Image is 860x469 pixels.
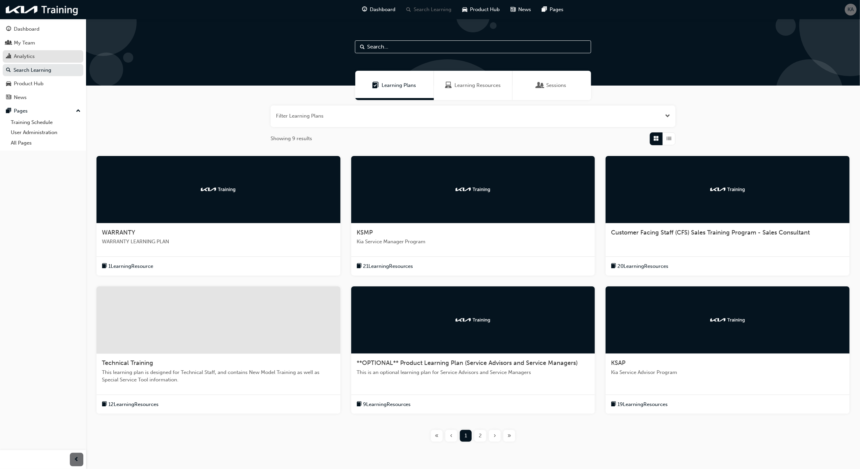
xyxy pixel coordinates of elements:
[357,262,362,271] span: book-icon
[454,82,501,89] span: Learning Resources
[435,432,439,440] span: «
[511,5,516,14] span: news-icon
[3,3,81,17] img: kia-training
[102,400,107,409] span: book-icon
[611,400,616,409] span: book-icon
[444,430,459,442] button: Previous page
[14,53,35,60] div: Analytics
[6,81,11,87] span: car-icon
[488,430,502,442] button: Next page
[505,3,537,17] a: news-iconNews
[537,82,544,89] span: Sessions
[3,77,83,90] a: Product Hub
[611,262,668,271] button: book-icon20LearningResources
[407,5,411,14] span: search-icon
[463,5,468,14] span: car-icon
[357,369,590,376] span: This is an optional learning plan for Service Advisors and Service Managers
[611,359,626,367] span: KSAP
[108,401,159,408] span: 12 Learning Resources
[14,107,28,115] div: Pages
[351,156,595,276] a: kia-trainingKSMPKia Service Manager Programbook-icon21LearningResources
[617,401,668,408] span: 19 Learning Resources
[3,50,83,63] a: Analytics
[382,82,416,89] span: Learning Plans
[611,400,668,409] button: book-icon19LearningResources
[479,432,482,440] span: 2
[357,400,411,409] button: book-icon9LearningResources
[96,156,340,276] a: kia-trainingWARRANTYWARRANTY LEARNING PLANbook-icon1LearningResource
[6,54,11,60] span: chart-icon
[102,262,153,271] button: book-icon1LearningResource
[654,135,659,143] span: Grid
[102,238,335,246] span: WARRANTY LEARNING PLAN
[665,112,670,120] button: Open the filter
[709,317,746,323] img: kia-training
[429,430,444,442] button: First page
[6,67,11,73] span: search-icon
[454,317,492,323] img: kia-training
[470,6,500,13] span: Product Hub
[459,430,473,442] button: Page 1
[102,369,335,384] span: This learning plan is designed for Technical Staff, and contains New Model Training as well as Sp...
[357,262,413,271] button: book-icon21LearningResources
[372,82,379,89] span: Learning Plans
[3,105,83,117] button: Pages
[519,6,531,13] span: News
[606,286,850,414] a: kia-trainingKSAPKia Service Advisor Programbook-icon19LearningResources
[76,107,81,116] span: up-icon
[547,82,566,89] span: Sessions
[845,4,857,15] button: KA
[473,430,488,442] button: Page 2
[606,156,850,276] a: kia-trainingCustomer Facing Staff (CFS) Sales Training Program - Sales Consultantbook-icon20Learn...
[200,186,237,193] img: kia-training
[3,64,83,76] a: Search Learning
[3,37,83,49] a: My Team
[507,432,511,440] span: »
[14,39,35,47] div: My Team
[351,286,595,414] a: kia-training**OPTIONAL** Product Learning Plan (Service Advisors and Service Managers)This is an ...
[611,229,810,236] span: Customer Facing Staff (CFS) Sales Training Program - Sales Consultant
[74,456,79,464] span: prev-icon
[355,40,591,53] input: Search...
[611,369,844,376] span: Kia Service Advisor Program
[434,71,512,100] a: Learning ResourcesLearning Resources
[550,6,564,13] span: Pages
[3,23,83,35] a: Dashboard
[370,6,396,13] span: Dashboard
[8,127,83,138] a: User Administration
[362,5,367,14] span: guage-icon
[8,138,83,148] a: All Pages
[512,71,591,100] a: SessionsSessions
[667,135,672,143] span: List
[502,430,517,442] button: Last page
[3,91,83,104] a: News
[102,359,153,367] span: Technical Training
[102,229,135,236] span: WARRANTY
[848,6,854,13] span: KA
[357,3,401,17] a: guage-iconDashboard
[14,94,27,101] div: News
[3,22,83,105] button: DashboardMy TeamAnalyticsSearch LearningProduct HubNews
[355,71,434,100] a: Learning PlansLearning Plans
[445,82,452,89] span: Learning Resources
[14,25,39,33] div: Dashboard
[6,108,11,114] span: pages-icon
[542,5,547,14] span: pages-icon
[102,262,107,271] span: book-icon
[8,117,83,128] a: Training Schedule
[414,6,452,13] span: Search Learning
[360,43,365,51] span: Search
[457,3,505,17] a: car-iconProduct Hub
[6,40,11,46] span: people-icon
[363,401,411,408] span: 9 Learning Resources
[363,262,413,270] span: 21 Learning Resources
[611,262,616,271] span: book-icon
[450,432,452,440] span: ‹
[357,229,373,236] span: KSMP
[357,359,578,367] span: **OPTIONAL** Product Learning Plan (Service Advisors and Service Managers)
[494,432,496,440] span: ›
[465,432,467,440] span: 1
[401,3,457,17] a: search-iconSearch Learning
[357,238,590,246] span: Kia Service Manager Program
